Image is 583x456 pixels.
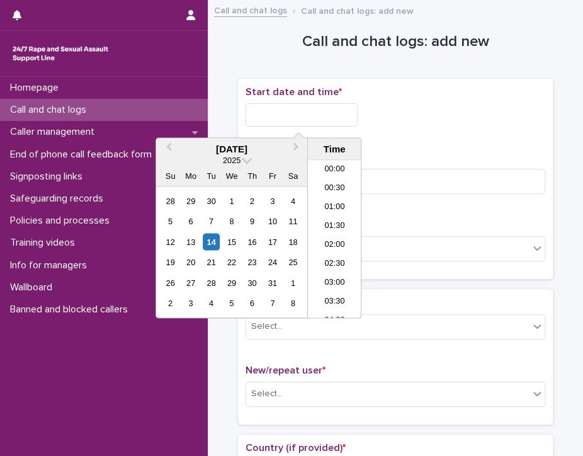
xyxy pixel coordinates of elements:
p: Training videos [5,237,85,249]
div: Choose Friday, October 31st, 2025 [264,274,281,291]
div: Choose Tuesday, November 4th, 2025 [203,295,220,312]
p: Safeguarding records [5,193,113,205]
div: Th [244,168,261,185]
div: Mo [182,168,199,185]
p: Homepage [5,82,69,94]
div: Choose Wednesday, October 29th, 2025 [223,274,240,291]
div: Choose Thursday, October 30th, 2025 [244,274,261,291]
button: Next Month [287,139,307,159]
div: Choose Monday, September 29th, 2025 [182,192,199,209]
div: Choose Saturday, October 25th, 2025 [285,254,302,271]
div: Choose Thursday, October 23rd, 2025 [244,254,261,271]
div: [DATE] [156,143,307,154]
div: Choose Sunday, November 2nd, 2025 [162,295,179,312]
div: Choose Friday, October 17th, 2025 [264,233,281,250]
div: Choose Monday, October 13th, 2025 [182,233,199,250]
li: 00:30 [308,180,361,198]
div: Choose Wednesday, October 22nd, 2025 [223,254,240,271]
h1: Call and chat logs: add new [238,33,553,51]
span: New/repeat user [246,365,325,375]
p: Caller management [5,126,105,138]
div: Choose Wednesday, November 5th, 2025 [223,295,240,312]
div: Tu [203,168,220,185]
div: Choose Friday, October 3rd, 2025 [264,192,281,209]
div: Choose Thursday, November 6th, 2025 [244,295,261,312]
div: Choose Sunday, September 28th, 2025 [162,192,179,209]
div: Fr [264,168,281,185]
p: Call and chat logs [5,104,96,116]
div: Choose Monday, October 20th, 2025 [182,254,199,271]
div: Choose Saturday, October 11th, 2025 [285,213,302,230]
li: 01:00 [308,198,361,217]
button: Previous Month [157,139,178,159]
div: Choose Saturday, November 8th, 2025 [285,295,302,312]
div: Choose Wednesday, October 15th, 2025 [223,233,240,250]
span: 2025 [223,156,241,165]
div: Choose Wednesday, October 1st, 2025 [223,192,240,209]
div: Choose Saturday, November 1st, 2025 [285,274,302,291]
div: Choose Sunday, October 19th, 2025 [162,254,179,271]
div: Time [311,143,358,154]
div: Choose Saturday, October 18th, 2025 [285,233,302,250]
div: Choose Thursday, October 2nd, 2025 [244,192,261,209]
p: Wallboard [5,282,62,294]
li: 02:00 [308,236,361,255]
div: Choose Friday, November 7th, 2025 [264,295,281,312]
span: Start date and time [246,87,342,97]
div: Choose Friday, October 24th, 2025 [264,254,281,271]
div: month 2025-10 [160,191,303,314]
p: End of phone call feedback form [5,149,162,161]
div: Select... [251,387,283,401]
div: Choose Monday, November 3rd, 2025 [182,295,199,312]
div: Select... [251,320,283,333]
div: Choose Sunday, October 5th, 2025 [162,213,179,230]
li: 00:00 [308,161,361,180]
span: Country (if provided) [246,443,346,453]
div: Choose Thursday, October 16th, 2025 [244,233,261,250]
img: rhQMoQhaT3yELyF149Cw [10,41,111,66]
div: Sa [285,168,302,185]
div: Choose Tuesday, October 21st, 2025 [203,254,220,271]
div: Choose Monday, October 6th, 2025 [182,213,199,230]
div: Su [162,168,179,185]
li: 03:30 [308,293,361,312]
p: Signposting links [5,171,93,183]
p: Call and chat logs: add new [301,3,414,17]
div: Choose Monday, October 27th, 2025 [182,274,199,291]
div: We [223,168,240,185]
a: Call and chat logs [214,3,287,17]
div: Choose Sunday, October 26th, 2025 [162,274,179,291]
div: Choose Tuesday, October 28th, 2025 [203,274,220,291]
p: Policies and processes [5,215,120,227]
div: Choose Tuesday, October 14th, 2025 [203,233,220,250]
p: Info for managers [5,259,97,271]
li: 02:30 [308,255,361,274]
div: Choose Thursday, October 9th, 2025 [244,213,261,230]
div: Choose Sunday, October 12th, 2025 [162,233,179,250]
li: 03:00 [308,274,361,293]
div: Choose Friday, October 10th, 2025 [264,213,281,230]
li: 04:00 [308,312,361,331]
div: Choose Saturday, October 4th, 2025 [285,192,302,209]
li: 01:30 [308,217,361,236]
div: Choose Wednesday, October 8th, 2025 [223,213,240,230]
div: Choose Tuesday, October 7th, 2025 [203,213,220,230]
div: Choose Tuesday, September 30th, 2025 [203,192,220,209]
p: Banned and blocked callers [5,304,138,316]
